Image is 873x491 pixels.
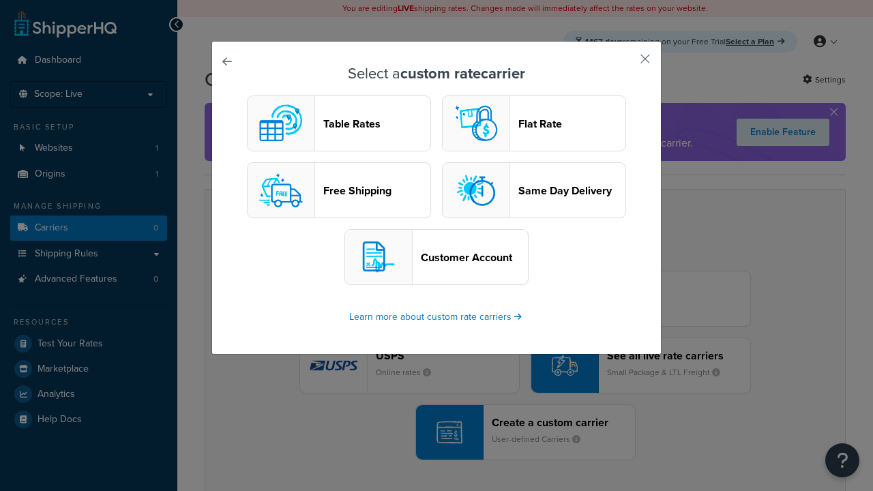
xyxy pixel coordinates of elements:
[246,65,627,82] h3: Select a
[247,95,431,151] button: custom logoTable Rates
[442,95,626,151] button: flat logoFlat Rate
[421,251,528,264] header: Customer Account
[254,163,308,218] img: free logo
[344,229,529,285] button: customerAccount logoCustomer Account
[247,162,431,218] button: free logoFree Shipping
[323,184,430,197] header: Free Shipping
[323,117,430,130] header: Table Rates
[254,96,308,151] img: custom logo
[449,96,503,151] img: flat logo
[518,117,625,130] header: Flat Rate
[442,162,626,218] button: sameday logoSame Day Delivery
[449,163,503,218] img: sameday logo
[400,62,525,85] strong: custom rate carrier
[349,310,524,324] a: Learn more about custom rate carriers
[351,230,406,284] img: customerAccount logo
[518,184,625,197] header: Same Day Delivery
